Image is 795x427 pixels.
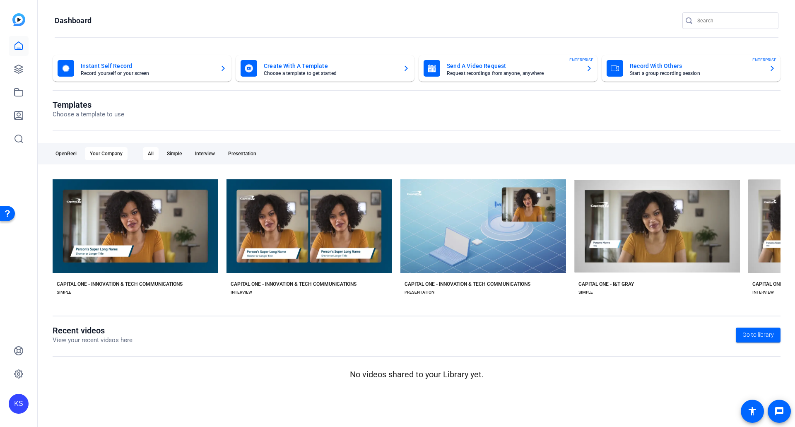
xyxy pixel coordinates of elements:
div: CAPITAL ONE - INNOVATION & TECH COMMUNICATIONS [57,281,183,287]
div: Your Company [85,147,128,160]
mat-card-title: Record With Others [630,61,762,71]
mat-card-title: Send A Video Request [447,61,579,71]
mat-card-subtitle: Choose a template to get started [264,71,396,76]
span: ENTERPRISE [569,57,593,63]
div: OpenReel [51,147,82,160]
a: Go to library [736,328,781,343]
div: All [143,147,159,160]
img: blue-gradient.svg [12,13,25,26]
mat-card-title: Instant Self Record [81,61,213,71]
div: Simple [162,147,187,160]
mat-card-subtitle: Record yourself or your screen [81,71,213,76]
mat-card-subtitle: Start a group recording session [630,71,762,76]
div: PRESENTATION [405,289,434,296]
div: INTERVIEW [231,289,252,296]
button: Instant Self RecordRecord yourself or your screen [53,55,231,82]
mat-icon: accessibility [747,406,757,416]
span: Go to library [742,331,774,339]
div: Presentation [223,147,261,160]
button: Record With OthersStart a group recording sessionENTERPRISE [602,55,781,82]
h1: Templates [53,100,124,110]
div: SIMPLE [578,289,593,296]
button: Send A Video RequestRequest recordings from anyone, anywhereENTERPRISE [419,55,597,82]
div: CAPITAL ONE - I&T GRAY [578,281,634,287]
mat-card-subtitle: Request recordings from anyone, anywhere [447,71,579,76]
div: INTERVIEW [752,289,774,296]
span: ENTERPRISE [752,57,776,63]
div: KS [9,394,29,414]
p: No videos shared to your Library yet. [53,368,781,381]
div: Interview [190,147,220,160]
div: SIMPLE [57,289,71,296]
p: View your recent videos here [53,335,132,345]
mat-card-title: Create With A Template [264,61,396,71]
mat-icon: message [774,406,784,416]
h1: Recent videos [53,326,132,335]
input: Search [697,16,772,26]
div: CAPITAL ONE - INNOVATION & TECH COMMUNICATIONS [231,281,357,287]
h1: Dashboard [55,16,92,26]
div: CAPITAL ONE - INNOVATION & TECH COMMUNICATIONS [405,281,530,287]
p: Choose a template to use [53,110,124,119]
button: Create With A TemplateChoose a template to get started [236,55,414,82]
